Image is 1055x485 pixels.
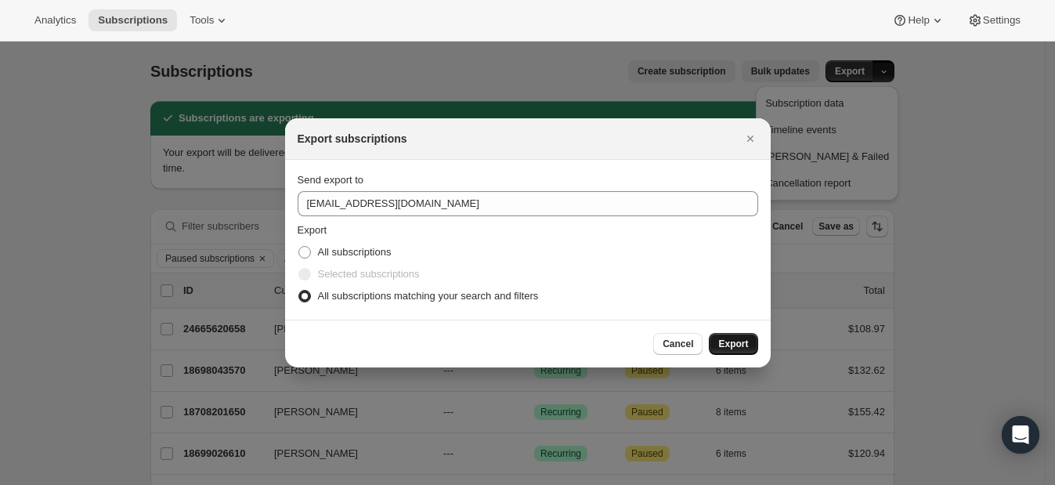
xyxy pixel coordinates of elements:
[34,14,76,27] span: Analytics
[983,14,1021,27] span: Settings
[718,338,748,350] span: Export
[958,9,1030,31] button: Settings
[318,246,392,258] span: All subscriptions
[25,9,85,31] button: Analytics
[180,9,239,31] button: Tools
[709,333,757,355] button: Export
[663,338,693,350] span: Cancel
[318,290,539,302] span: All subscriptions matching your search and filters
[883,9,954,31] button: Help
[298,224,327,236] span: Export
[190,14,214,27] span: Tools
[98,14,168,27] span: Subscriptions
[318,268,420,280] span: Selected subscriptions
[298,131,407,147] h2: Export subscriptions
[653,333,703,355] button: Cancel
[89,9,177,31] button: Subscriptions
[739,128,761,150] button: Close
[1002,416,1039,454] div: Open Intercom Messenger
[298,174,364,186] span: Send export to
[908,14,929,27] span: Help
